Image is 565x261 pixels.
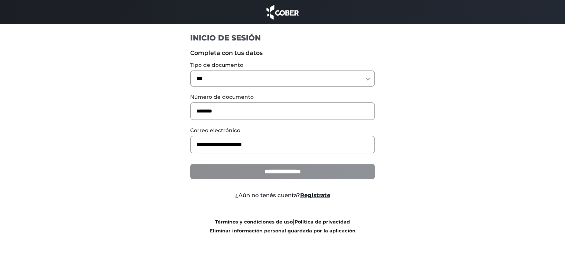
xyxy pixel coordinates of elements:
label: Número de documento [190,93,375,101]
img: cober_marca.png [264,4,301,20]
a: Política de privacidad [295,219,350,225]
div: | [185,217,380,235]
label: Correo electrónico [190,127,375,134]
label: Tipo de documento [190,61,375,69]
label: Completa con tus datos [190,49,375,58]
div: ¿Aún no tenés cuenta? [185,191,380,200]
a: Eliminar información personal guardada por la aplicación [210,228,355,234]
h1: INICIO DE SESIÓN [190,33,375,43]
a: Términos y condiciones de uso [215,219,293,225]
a: Registrate [300,192,330,199]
